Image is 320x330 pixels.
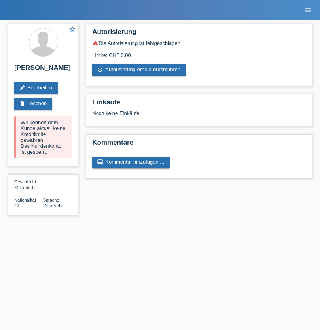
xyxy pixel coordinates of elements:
span: Geschlecht [14,179,36,184]
div: Noch keine Einkäufe [92,110,306,122]
i: edit [19,85,25,91]
span: Nationalität [14,198,36,202]
span: Deutsch [43,203,62,209]
a: deleteLöschen [14,98,52,110]
i: menu [304,6,312,14]
a: refreshAutorisierung erneut durchführen [92,64,186,76]
h2: Autorisierung [92,28,306,40]
i: delete [19,100,25,107]
span: Schweiz [14,203,22,209]
i: refresh [97,66,103,73]
div: Die Autorisierung ist fehlgeschlagen. [92,40,306,46]
i: comment [97,159,103,165]
a: star_border [69,26,76,34]
a: menu [300,8,316,12]
div: Wir können dem Kunde aktuell keine Kreditlimite gewähren. Das Kundenkonto ist gesperrt. [14,116,72,158]
i: warning [92,40,98,46]
h2: [PERSON_NAME] [14,64,72,76]
a: editBearbeiten [14,82,58,94]
h2: Kommentare [92,139,306,151]
h2: Einkäufe [92,98,306,110]
div: Limite: CHF 0.00 [92,46,306,58]
span: Sprache [43,198,59,202]
a: commentKommentar hinzufügen ... [92,157,170,168]
div: Männlich [14,179,43,190]
i: star_border [69,26,76,33]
